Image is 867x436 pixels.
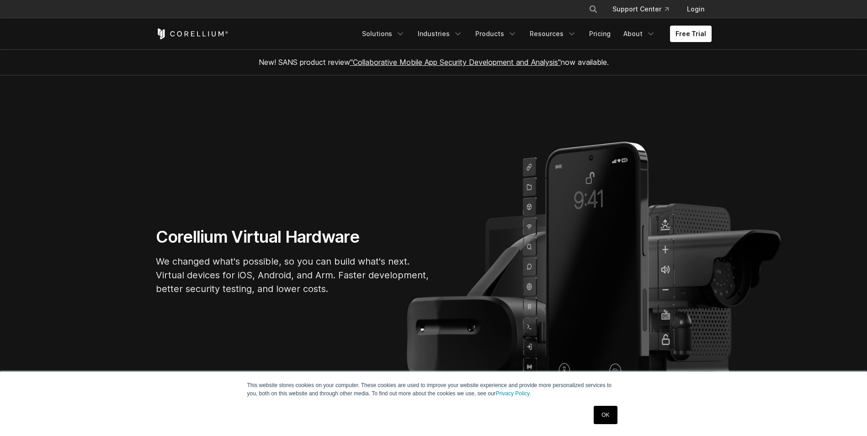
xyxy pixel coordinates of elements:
button: Search [585,1,601,17]
p: We changed what's possible, so you can build what's next. Virtual devices for iOS, Android, and A... [156,255,430,296]
a: Industries [412,26,468,42]
p: This website stores cookies on your computer. These cookies are used to improve your website expe... [247,381,620,398]
div: Navigation Menu [578,1,712,17]
a: Resources [524,26,582,42]
a: OK [594,406,617,424]
div: Navigation Menu [356,26,712,42]
a: Solutions [356,26,410,42]
a: Login [680,1,712,17]
a: Support Center [605,1,676,17]
a: About [618,26,661,42]
a: Products [470,26,522,42]
a: Free Trial [670,26,712,42]
a: Privacy Policy. [496,390,531,397]
h1: Corellium Virtual Hardware [156,227,430,247]
a: Pricing [584,26,616,42]
a: Corellium Home [156,28,229,39]
a: "Collaborative Mobile App Security Development and Analysis" [350,58,561,67]
span: New! SANS product review now available. [259,58,609,67]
